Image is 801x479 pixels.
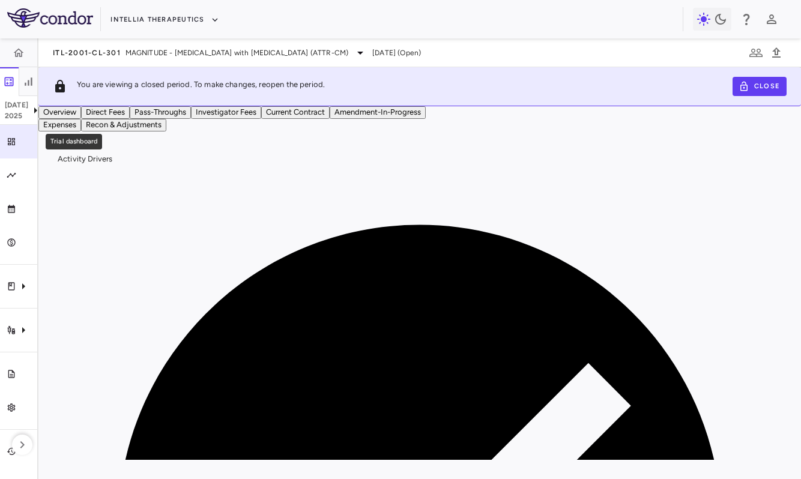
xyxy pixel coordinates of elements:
p: [DATE] [5,100,28,110]
span: [DATE] (Open) [372,47,421,58]
span: ITL-2001-CL-301 [53,48,121,58]
span: Activity Drivers [58,154,112,163]
button: Amendment-In-Progress [330,106,426,119]
button: Direct Fees [81,106,130,119]
button: Intellia Therapeutics [110,10,219,29]
button: Investigator Fees [191,106,261,119]
div: Trial dashboard [46,134,102,149]
button: Pass-Throughs [130,106,191,119]
p: 2025 [5,110,28,121]
button: Expenses [38,119,81,131]
button: Close [733,77,787,96]
p: You are viewing a closed period. To make changes, reopen the period. [77,79,325,94]
button: Overview [38,106,81,119]
span: MAGNITUDE - [MEDICAL_DATA] with [MEDICAL_DATA] (ATTR-CM) [125,47,348,58]
button: Recon & Adjustments [81,119,166,131]
img: logo-full-SnFGN8VE.png [7,8,93,28]
button: Current Contract [261,106,330,119]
